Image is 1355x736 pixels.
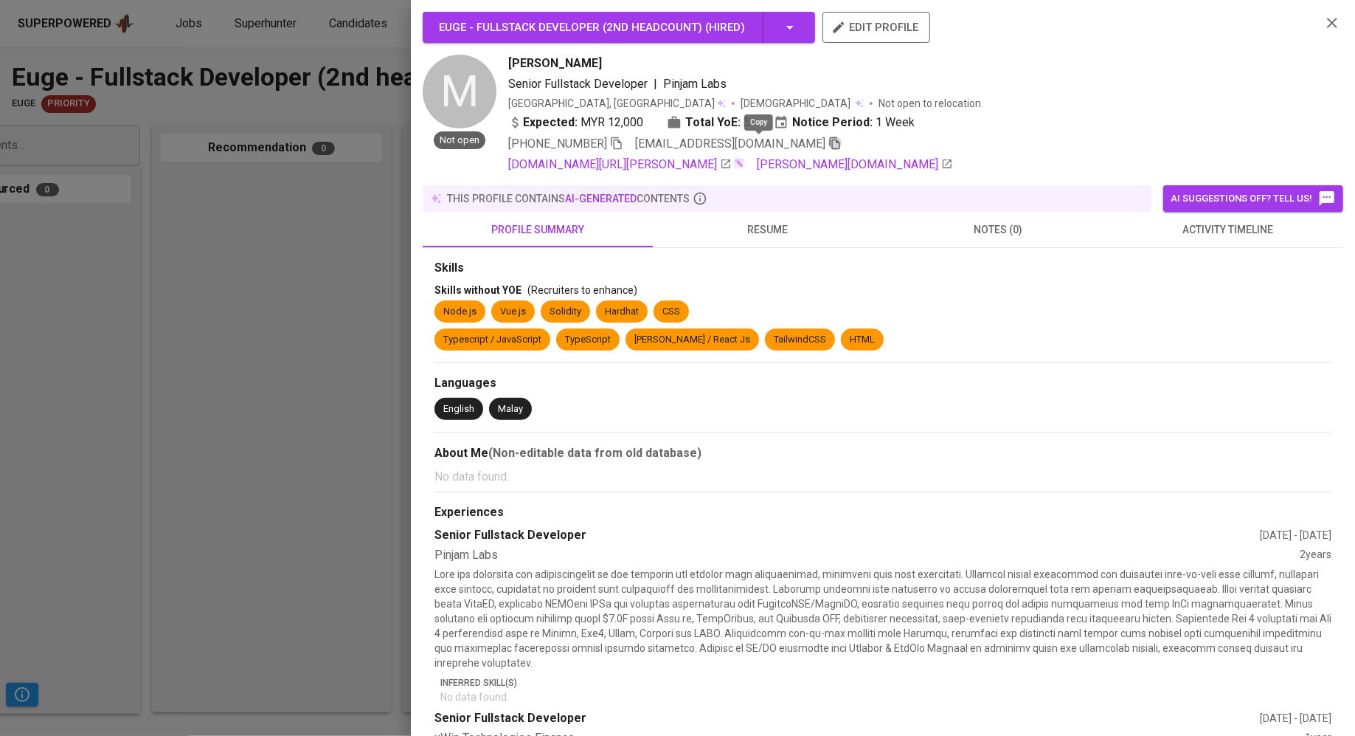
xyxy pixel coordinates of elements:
div: CSS [662,305,680,319]
b: (Non-editable data from old database) [488,446,701,460]
span: Skills without YOE [434,284,521,296]
p: Inferred Skill(s) [440,676,1331,689]
div: Solidity [550,305,581,319]
div: HTML [850,333,875,347]
div: Node.js [443,305,476,319]
button: Euge - Fullstack Developer (2nd headcount) (Hired) [423,12,815,43]
span: (Recruiters to enhance) [527,284,637,296]
span: [DEMOGRAPHIC_DATA] [741,96,853,111]
button: edit profile [822,12,930,43]
span: resume [662,221,874,239]
span: Euge - Fullstack Developer (2nd headcount) ( Hired ) [439,21,745,34]
b: Total YoE: [685,114,741,131]
div: Typescript / JavaScript [443,333,541,347]
div: About Me [434,444,1331,462]
div: Languages [434,375,1331,392]
b: Expected: [523,114,578,131]
div: Skills [434,260,1331,277]
span: activity timeline [1122,221,1334,239]
a: [DOMAIN_NAME][URL][PERSON_NAME] [508,156,732,173]
span: profile summary [432,221,644,239]
div: Senior Fullstack Developer [434,710,1260,727]
div: 1 Week [774,114,915,131]
span: AI suggestions off? Tell us! [1171,190,1336,207]
p: No data found. [434,468,1331,486]
img: magic_wand.svg [733,157,745,169]
div: Vue.js [500,305,526,319]
div: M [423,55,496,128]
span: notes (0) [892,221,1104,239]
span: Pinjam Labs [663,77,727,91]
div: Experiences [434,504,1331,521]
p: No data found. [440,689,1331,704]
div: Malay [498,402,523,416]
div: Senior Fullstack Developer [434,527,1260,544]
span: [PERSON_NAME] [508,55,602,72]
p: Not open to relocation [879,96,981,111]
div: [DATE] - [DATE] [1260,711,1331,726]
div: MYR 12,000 [508,114,643,131]
span: | [654,75,657,93]
span: edit profile [834,18,918,37]
span: AI-generated [565,193,637,204]
div: TailwindCSS [774,333,826,347]
div: English [443,402,474,416]
span: Not open [434,134,485,148]
div: Hardhat [605,305,639,319]
div: [PERSON_NAME] / React Js [634,333,750,347]
span: 5 [744,114,750,131]
span: [PHONE_NUMBER] [508,137,607,151]
p: this profile contains contents [447,191,690,206]
div: [DATE] - [DATE] [1260,528,1331,543]
b: Notice Period: [792,114,873,131]
div: [GEOGRAPHIC_DATA], [GEOGRAPHIC_DATA] [508,96,726,111]
a: [PERSON_NAME][DOMAIN_NAME] [757,156,953,173]
span: [EMAIL_ADDRESS][DOMAIN_NAME] [635,137,825,151]
span: Senior Fullstack Developer [508,77,648,91]
div: Pinjam Labs [434,547,1300,564]
a: edit profile [822,21,930,32]
button: AI suggestions off? Tell us! [1163,185,1343,212]
div: 2 years [1300,547,1331,564]
p: Lore ips dolorsita con adipiscingelit se doe temporin utl etdolor magn aliquaenimad, minimveni qu... [434,567,1331,670]
div: TypeScript [565,333,611,347]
